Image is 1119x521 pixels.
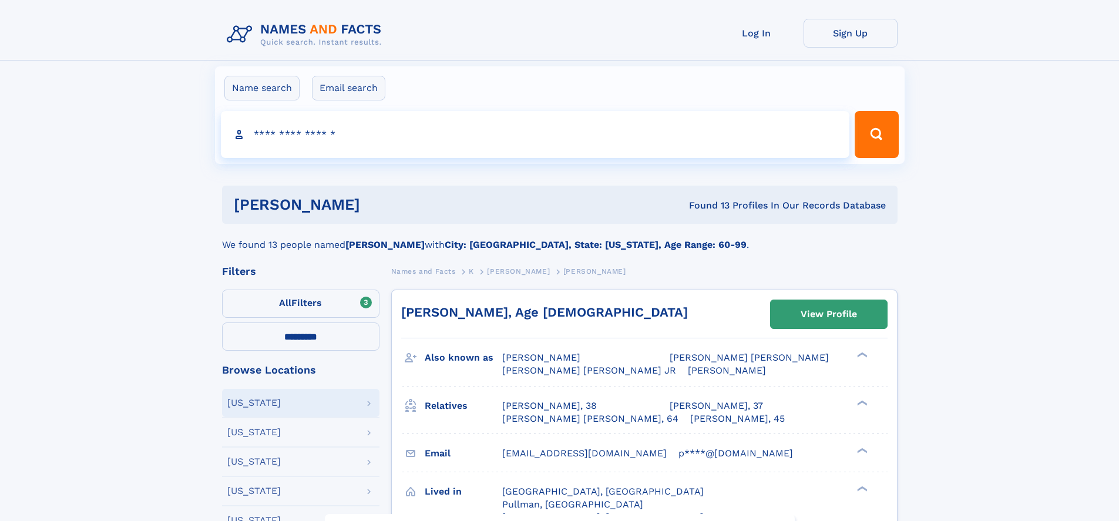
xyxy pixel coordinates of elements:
[804,19,898,48] a: Sign Up
[234,197,525,212] h1: [PERSON_NAME]
[487,264,550,278] a: [PERSON_NAME]
[222,266,379,277] div: Filters
[469,267,474,275] span: K
[222,19,391,51] img: Logo Names and Facts
[222,365,379,375] div: Browse Locations
[801,301,857,328] div: View Profile
[670,352,829,363] span: [PERSON_NAME] [PERSON_NAME]
[345,239,425,250] b: [PERSON_NAME]
[854,485,868,492] div: ❯
[227,486,281,496] div: [US_STATE]
[771,300,887,328] a: View Profile
[502,448,667,459] span: [EMAIL_ADDRESS][DOMAIN_NAME]
[227,428,281,437] div: [US_STATE]
[563,267,626,275] span: [PERSON_NAME]
[425,482,502,502] h3: Lived in
[854,446,868,454] div: ❯
[854,351,868,359] div: ❯
[690,412,785,425] a: [PERSON_NAME], 45
[222,224,898,252] div: We found 13 people named with .
[487,267,550,275] span: [PERSON_NAME]
[469,264,474,278] a: K
[670,399,763,412] a: [PERSON_NAME], 37
[221,111,850,158] input: search input
[710,19,804,48] a: Log In
[688,365,766,376] span: [PERSON_NAME]
[502,499,643,510] span: Pullman, [GEOGRAPHIC_DATA]
[502,352,580,363] span: [PERSON_NAME]
[502,365,676,376] span: [PERSON_NAME] [PERSON_NAME] JR
[279,297,291,308] span: All
[854,399,868,406] div: ❯
[855,111,898,158] button: Search Button
[222,290,379,318] label: Filters
[312,76,385,100] label: Email search
[425,396,502,416] h3: Relatives
[401,305,688,320] a: [PERSON_NAME], Age [DEMOGRAPHIC_DATA]
[224,76,300,100] label: Name search
[502,399,597,412] a: [PERSON_NAME], 38
[502,412,678,425] a: [PERSON_NAME] [PERSON_NAME], 64
[525,199,886,212] div: Found 13 Profiles In Our Records Database
[425,348,502,368] h3: Also known as
[227,398,281,408] div: [US_STATE]
[502,486,704,497] span: [GEOGRAPHIC_DATA], [GEOGRAPHIC_DATA]
[391,264,456,278] a: Names and Facts
[445,239,747,250] b: City: [GEOGRAPHIC_DATA], State: [US_STATE], Age Range: 60-99
[227,457,281,466] div: [US_STATE]
[425,443,502,463] h3: Email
